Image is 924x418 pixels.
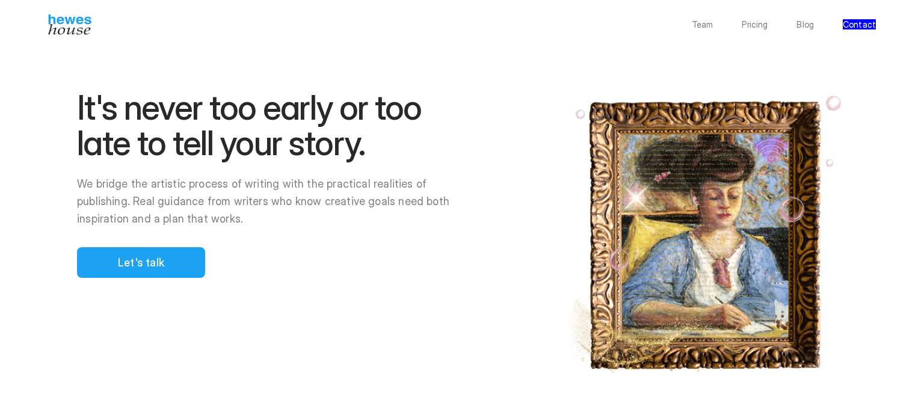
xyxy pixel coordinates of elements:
a: Pricing [742,20,768,29]
a: Team [692,20,713,29]
img: Hewes House’s book coach services offer creative writing courses, writing class to learn differen... [48,14,91,35]
span: Category: LE, Term: "contact" [843,19,876,29]
a: Contact [843,20,876,29]
img: Pierre Bonnard's "Misia Godebska Writing" depicts a woman writing in her notebook. You'll be just... [564,90,847,378]
p: We bridge the artistic process of writing with the practical realities of publishing. Real guidan... [77,176,468,227]
p: Let's talk [118,254,164,271]
a: Blog [796,20,814,29]
h1: It's never too early or too late to tell your story. [77,90,468,162]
